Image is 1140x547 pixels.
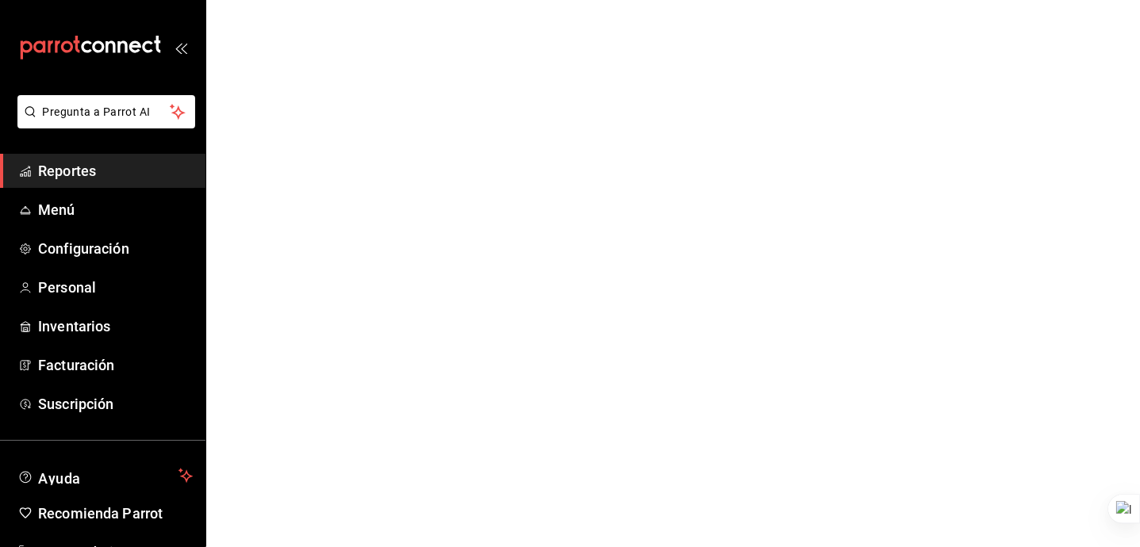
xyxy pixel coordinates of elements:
a: Pregunta a Parrot AI [11,115,195,132]
span: Personal [38,277,193,298]
span: Recomienda Parrot [38,503,193,524]
span: Ayuda [38,466,172,485]
span: Suscripción [38,393,193,415]
button: open_drawer_menu [175,41,187,54]
span: Facturación [38,354,193,376]
span: Menú [38,199,193,220]
button: Pregunta a Parrot AI [17,95,195,128]
span: Inventarios [38,316,193,337]
span: Configuración [38,238,193,259]
span: Pregunta a Parrot AI [43,104,171,120]
span: Reportes [38,160,193,182]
